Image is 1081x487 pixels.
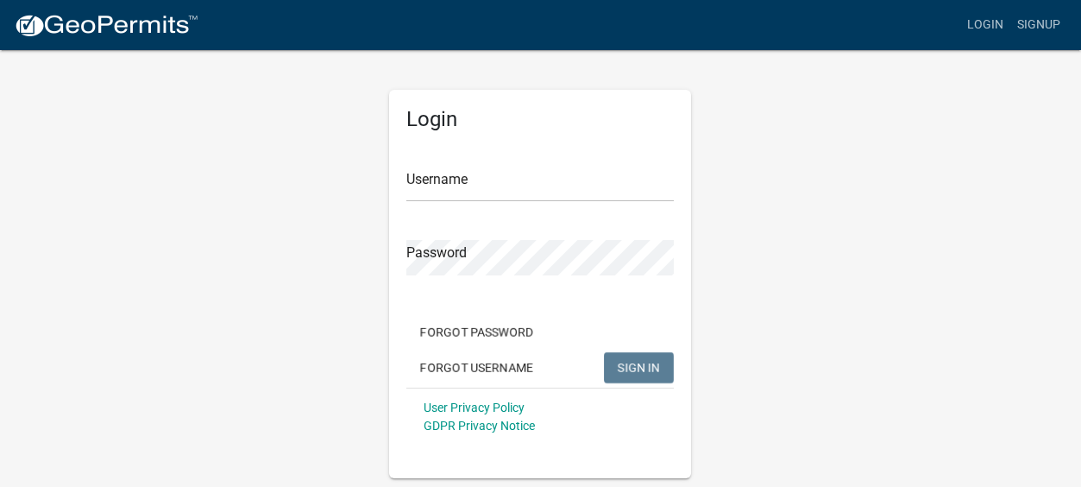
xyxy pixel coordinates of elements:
[406,107,674,132] h5: Login
[406,352,547,383] button: Forgot Username
[406,317,547,348] button: Forgot Password
[1010,9,1067,41] a: Signup
[604,352,674,383] button: SIGN IN
[618,360,660,374] span: SIGN IN
[424,401,525,414] a: User Privacy Policy
[424,419,535,433] a: GDPR Privacy Notice
[960,9,1010,41] a: Login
